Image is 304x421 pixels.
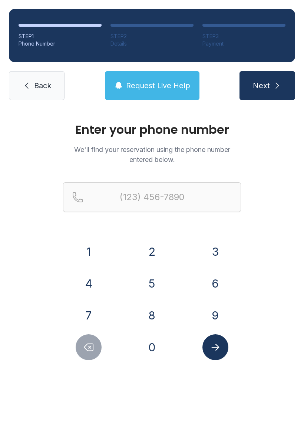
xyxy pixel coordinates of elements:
[202,302,228,328] button: 9
[19,40,102,47] div: Phone Number
[253,80,270,91] span: Next
[202,271,228,296] button: 6
[76,239,102,265] button: 1
[139,271,165,296] button: 5
[76,334,102,360] button: Delete number
[63,182,241,212] input: Reservation phone number
[63,145,241,165] p: We'll find your reservation using the phone number entered below.
[76,302,102,328] button: 7
[202,40,285,47] div: Payment
[63,124,241,136] h1: Enter your phone number
[139,302,165,328] button: 8
[126,80,190,91] span: Request Live Help
[202,334,228,360] button: Submit lookup form
[139,239,165,265] button: 2
[110,40,194,47] div: Details
[202,33,285,40] div: STEP 3
[139,334,165,360] button: 0
[110,33,194,40] div: STEP 2
[76,271,102,296] button: 4
[34,80,51,91] span: Back
[19,33,102,40] div: STEP 1
[202,239,228,265] button: 3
